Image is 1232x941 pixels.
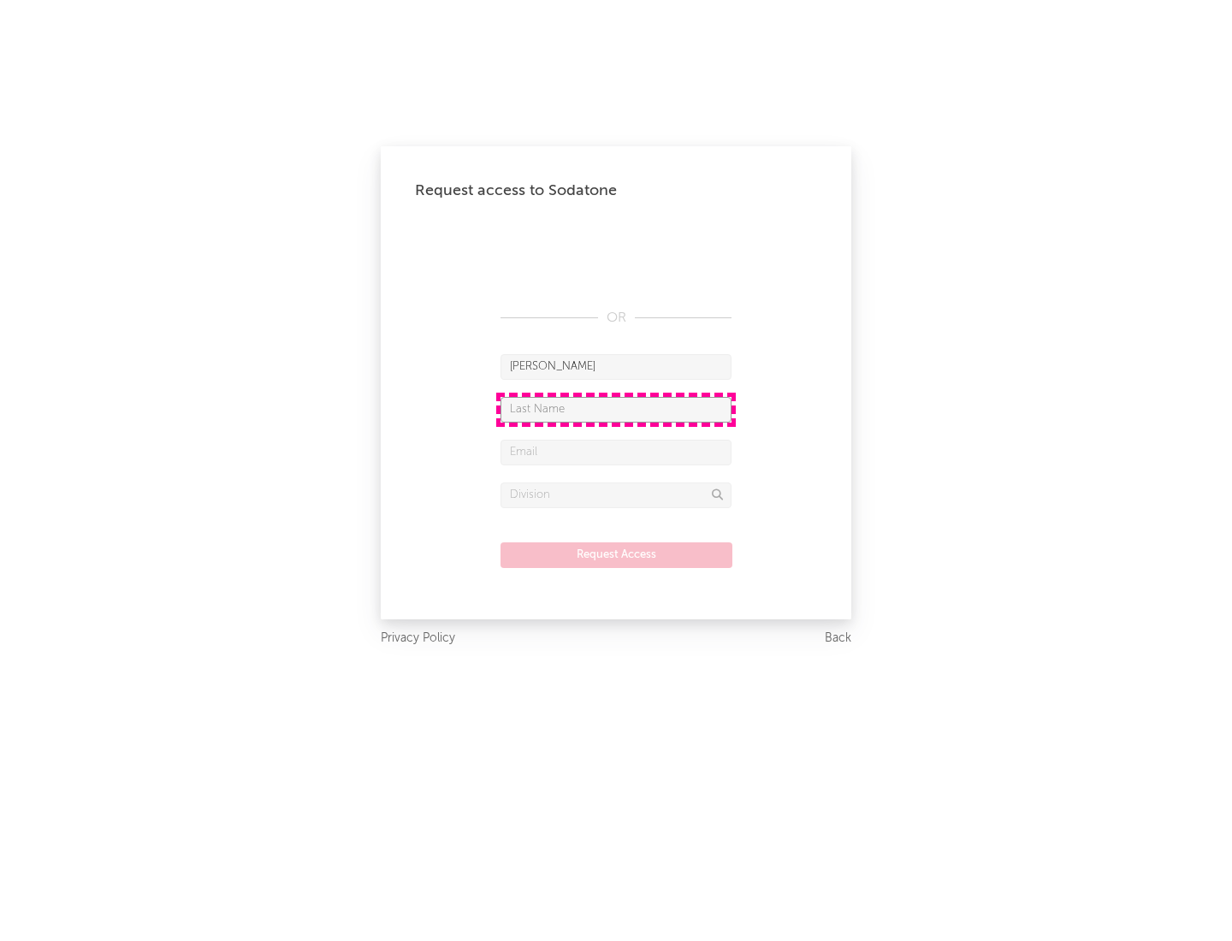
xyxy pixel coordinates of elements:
div: Request access to Sodatone [415,181,817,201]
button: Request Access [500,542,732,568]
input: First Name [500,354,731,380]
input: Division [500,482,731,508]
input: Email [500,440,731,465]
a: Privacy Policy [381,628,455,649]
input: Last Name [500,397,731,423]
div: OR [500,308,731,328]
a: Back [825,628,851,649]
